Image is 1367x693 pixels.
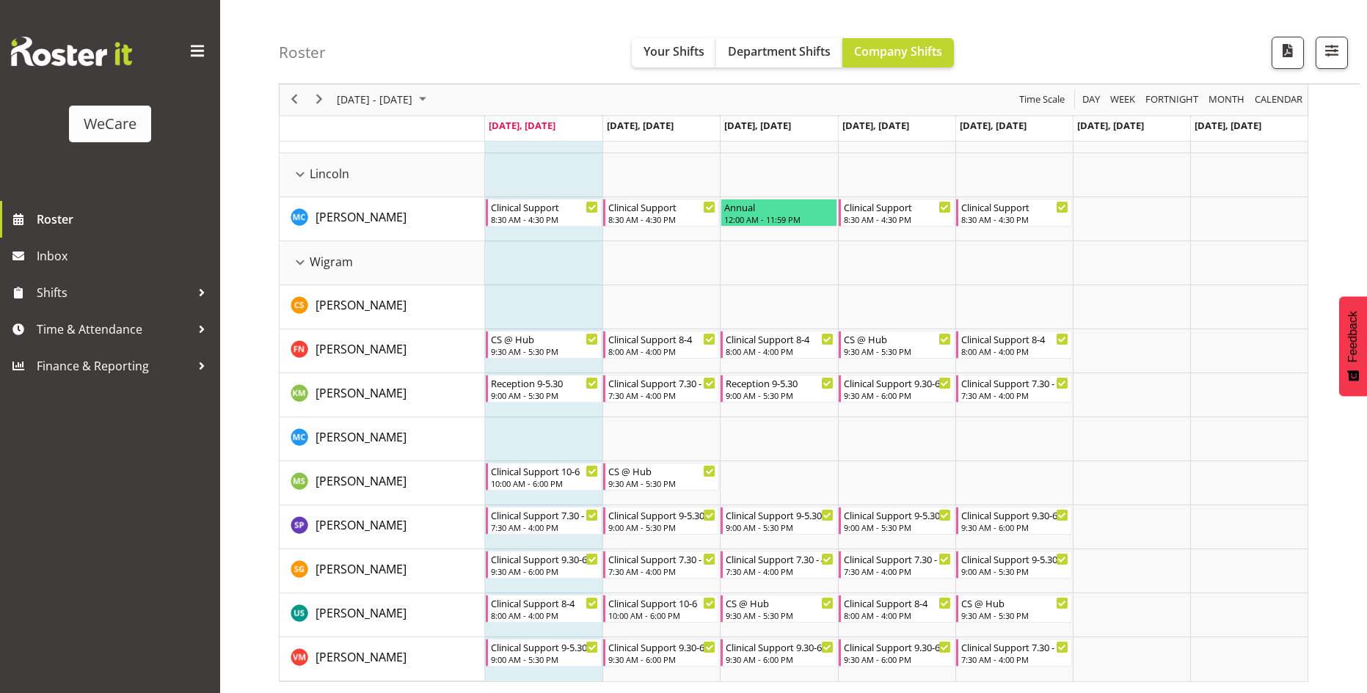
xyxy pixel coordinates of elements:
[1108,91,1138,109] button: Timeline Week
[726,521,833,533] div: 9:00 AM - 5:30 PM
[1195,119,1261,132] span: [DATE], [DATE]
[1109,91,1137,109] span: Week
[839,551,955,579] div: Sanjita Gurung"s event - Clinical Support 7.30 - 4 Begin From Thursday, August 28, 2025 at 7:30:0...
[961,609,1068,621] div: 9:30 AM - 5:30 PM
[844,565,951,577] div: 7:30 AM - 4:00 PM
[491,331,598,346] div: CS @ Hub
[491,345,598,357] div: 9:30 AM - 5:30 PM
[280,241,485,285] td: Wigram resource
[842,119,909,132] span: [DATE], [DATE]
[844,639,951,654] div: Clinical Support 9.30-6
[316,472,407,490] a: [PERSON_NAME]
[316,428,407,446] a: [PERSON_NAME]
[280,505,485,549] td: Sabnam Pun resource
[316,341,407,357] span: [PERSON_NAME]
[37,245,213,267] span: Inbox
[310,253,353,271] span: Wigram
[839,507,955,535] div: Sabnam Pun"s event - Clinical Support 9-5.30 Begin From Thursday, August 28, 2025 at 9:00:00 AM G...
[280,285,485,329] td: Catherine Stewart resource
[844,595,951,610] div: Clinical Support 8-4
[726,331,833,346] div: Clinical Support 8-4
[839,375,955,403] div: Kishendri Moodley"s event - Clinical Support 9.30-6 Begin From Thursday, August 28, 2025 at 9:30:...
[316,517,407,533] span: [PERSON_NAME]
[956,639,1072,667] div: Viktoriia Molchanova"s event - Clinical Support 7.30 - 4 Begin From Friday, August 29, 2025 at 7:...
[491,375,598,390] div: Reception 9-5.30
[608,507,715,522] div: Clinical Support 9-5.30
[486,595,602,623] div: Udani Senanayake"s event - Clinical Support 8-4 Begin From Monday, August 25, 2025 at 8:00:00 AM ...
[608,345,715,357] div: 8:00 AM - 4:00 PM
[316,296,407,314] a: [PERSON_NAME]
[961,639,1068,654] div: Clinical Support 7.30 - 4
[316,297,407,313] span: [PERSON_NAME]
[721,199,836,227] div: Mary Childs"s event - Annual Begin From Wednesday, August 27, 2025 at 12:00:00 AM GMT+12:00 Ends ...
[961,389,1068,401] div: 7:30 AM - 4:00 PM
[961,551,1068,566] div: Clinical Support 9-5.30
[960,119,1027,132] span: [DATE], [DATE]
[307,84,332,115] div: next period
[844,199,951,214] div: Clinical Support
[956,551,1072,579] div: Sanjita Gurung"s event - Clinical Support 9-5.30 Begin From Friday, August 29, 2025 at 9:00:00 AM...
[956,375,1072,403] div: Kishendri Moodley"s event - Clinical Support 7.30 - 4 Begin From Friday, August 29, 2025 at 7:30:...
[486,463,602,491] div: Mehreen Sardar"s event - Clinical Support 10-6 Begin From Monday, August 25, 2025 at 10:00:00 AM ...
[1143,91,1201,109] button: Fortnight
[603,507,719,535] div: Sabnam Pun"s event - Clinical Support 9-5.30 Begin From Tuesday, August 26, 2025 at 9:00:00 AM GM...
[644,43,704,59] span: Your Shifts
[632,38,716,67] button: Your Shifts
[961,653,1068,665] div: 7:30 AM - 4:00 PM
[842,38,954,67] button: Company Shifts
[279,44,326,61] h4: Roster
[280,329,485,373] td: Firdous Naqvi resource
[1077,119,1144,132] span: [DATE], [DATE]
[316,560,407,578] a: [PERSON_NAME]
[491,595,598,610] div: Clinical Support 8-4
[285,91,305,109] button: Previous
[37,282,191,304] span: Shifts
[608,213,715,225] div: 8:30 AM - 4:30 PM
[608,331,715,346] div: Clinical Support 8-4
[726,389,833,401] div: 9:00 AM - 5:30 PM
[961,331,1068,346] div: Clinical Support 8-4
[956,507,1072,535] div: Sabnam Pun"s event - Clinical Support 9.30-6 Begin From Friday, August 29, 2025 at 9:30:00 AM GMT...
[491,639,598,654] div: Clinical Support 9-5.30
[726,653,833,665] div: 9:30 AM - 6:00 PM
[316,208,407,226] a: [PERSON_NAME]
[316,516,407,534] a: [PERSON_NAME]
[280,153,485,197] td: Lincoln resource
[839,331,955,359] div: Firdous Naqvi"s event - CS @ Hub Begin From Thursday, August 28, 2025 at 9:30:00 AM GMT+12:00 End...
[491,551,598,566] div: Clinical Support 9.30-6
[1346,311,1360,362] span: Feedback
[608,565,715,577] div: 7:30 AM - 4:00 PM
[486,551,602,579] div: Sanjita Gurung"s event - Clinical Support 9.30-6 Begin From Monday, August 25, 2025 at 9:30:00 AM...
[491,609,598,621] div: 8:00 AM - 4:00 PM
[1339,296,1367,396] button: Feedback - Show survey
[961,199,1068,214] div: Clinical Support
[84,113,136,135] div: WeCare
[316,340,407,358] a: [PERSON_NAME]
[37,208,213,230] span: Roster
[486,199,602,227] div: Mary Childs"s event - Clinical Support Begin From Monday, August 25, 2025 at 8:30:00 AM GMT+12:00...
[316,384,407,402] a: [PERSON_NAME]
[1316,37,1348,69] button: Filter Shifts
[956,199,1072,227] div: Mary Childs"s event - Clinical Support Begin From Friday, August 29, 2025 at 8:30:00 AM GMT+12:00...
[607,119,674,132] span: [DATE], [DATE]
[726,345,833,357] div: 8:00 AM - 4:00 PM
[486,331,602,359] div: Firdous Naqvi"s event - CS @ Hub Begin From Monday, August 25, 2025 at 9:30:00 AM GMT+12:00 Ends ...
[491,213,598,225] div: 8:30 AM - 4:30 PM
[1253,91,1305,109] button: Month
[491,389,598,401] div: 9:00 AM - 5:30 PM
[1206,91,1247,109] button: Timeline Month
[956,595,1072,623] div: Udani Senanayake"s event - CS @ Hub Begin From Friday, August 29, 2025 at 9:30:00 AM GMT+12:00 En...
[608,389,715,401] div: 7:30 AM - 4:00 PM
[489,119,555,132] span: [DATE], [DATE]
[721,331,836,359] div: Firdous Naqvi"s event - Clinical Support 8-4 Begin From Wednesday, August 27, 2025 at 8:00:00 AM ...
[961,565,1068,577] div: 9:00 AM - 5:30 PM
[844,389,951,401] div: 9:30 AM - 6:00 PM
[716,38,842,67] button: Department Shifts
[608,463,715,478] div: CS @ Hub
[316,648,407,666] a: [PERSON_NAME]
[280,549,485,593] td: Sanjita Gurung resource
[726,595,833,610] div: CS @ Hub
[608,375,715,390] div: Clinical Support 7.30 - 4
[961,507,1068,522] div: Clinical Support 9.30-6
[956,331,1072,359] div: Firdous Naqvi"s event - Clinical Support 8-4 Begin From Friday, August 29, 2025 at 8:00:00 AM GMT...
